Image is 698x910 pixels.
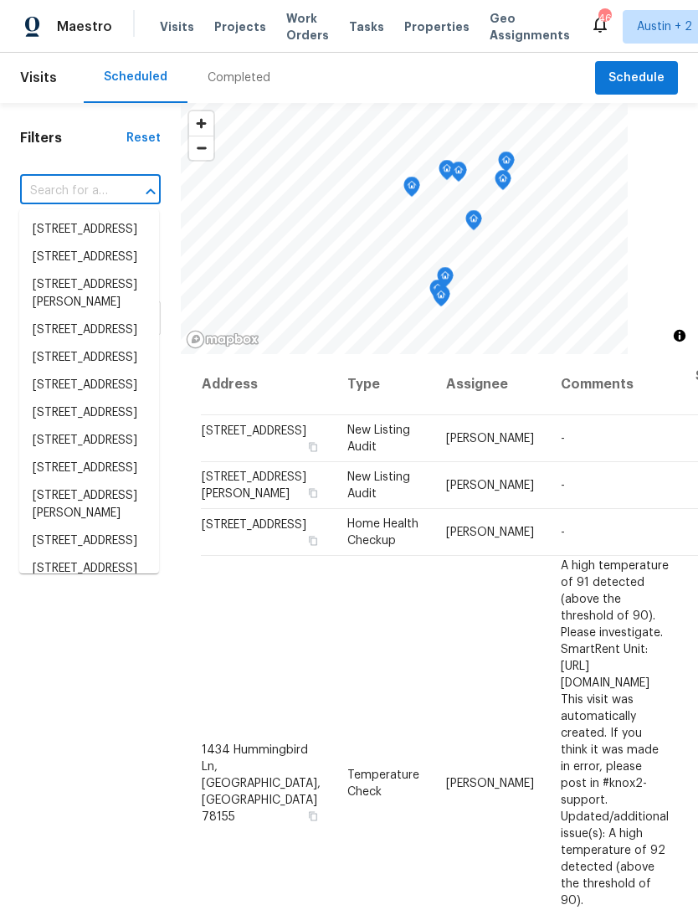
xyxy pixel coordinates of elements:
[433,354,547,415] th: Assignee
[19,271,159,316] li: [STREET_ADDRESS][PERSON_NAME]
[202,425,306,437] span: [STREET_ADDRESS]
[561,527,565,538] span: -
[214,18,266,35] span: Projects
[305,808,321,823] button: Copy Address
[498,152,515,177] div: Map marker
[189,136,213,160] button: Zoom out
[201,354,334,415] th: Address
[202,743,321,822] span: 1434 Hummingbird Ln, [GEOGRAPHIC_DATA], [GEOGRAPHIC_DATA] 78155
[181,103,628,354] canvas: Map
[495,170,511,196] div: Map marker
[19,399,159,427] li: [STREET_ADDRESS]
[19,316,159,344] li: [STREET_ADDRESS]
[202,471,306,500] span: [STREET_ADDRESS][PERSON_NAME]
[19,555,159,583] li: [STREET_ADDRESS]
[19,372,159,399] li: [STREET_ADDRESS]
[675,326,685,345] span: Toggle attribution
[433,286,449,312] div: Map marker
[347,424,410,453] span: New Listing Audit
[57,18,112,35] span: Maestro
[437,267,454,293] div: Map marker
[347,518,418,547] span: Home Health Checkup
[561,433,565,445] span: -
[403,177,420,203] div: Map marker
[202,519,306,531] span: [STREET_ADDRESS]
[19,344,159,372] li: [STREET_ADDRESS]
[19,244,159,271] li: [STREET_ADDRESS]
[334,354,433,415] th: Type
[208,69,270,86] div: Completed
[450,162,467,188] div: Map marker
[429,280,446,306] div: Map marker
[446,480,534,491] span: [PERSON_NAME]
[19,427,159,455] li: [STREET_ADDRESS]
[637,18,692,35] span: Austin + 2
[595,61,678,95] button: Schedule
[446,433,534,445] span: [PERSON_NAME]
[446,777,534,789] span: [PERSON_NAME]
[439,160,455,186] div: Map marker
[19,216,159,244] li: [STREET_ADDRESS]
[305,486,321,501] button: Copy Address
[305,440,321,455] button: Copy Address
[347,769,419,797] span: Temperature Check
[20,59,57,96] span: Visits
[465,210,482,236] div: Map marker
[186,330,259,349] a: Mapbox homepage
[19,482,159,527] li: [STREET_ADDRESS][PERSON_NAME]
[347,471,410,500] span: New Listing Audit
[126,130,161,147] div: Reset
[104,69,167,85] div: Scheduled
[446,527,534,538] span: [PERSON_NAME]
[189,111,213,136] button: Zoom in
[349,21,384,33] span: Tasks
[20,178,114,204] input: Search for an address...
[19,455,159,482] li: [STREET_ADDRESS]
[434,285,450,311] div: Map marker
[598,10,610,27] div: 46
[160,18,194,35] span: Visits
[547,354,682,415] th: Comments
[490,10,570,44] span: Geo Assignments
[561,480,565,491] span: -
[608,68,665,89] span: Schedule
[404,18,470,35] span: Properties
[19,527,159,555] li: [STREET_ADDRESS]
[670,326,690,346] button: Toggle attribution
[20,130,126,147] h1: Filters
[139,180,162,203] button: Close
[305,533,321,548] button: Copy Address
[286,10,329,44] span: Work Orders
